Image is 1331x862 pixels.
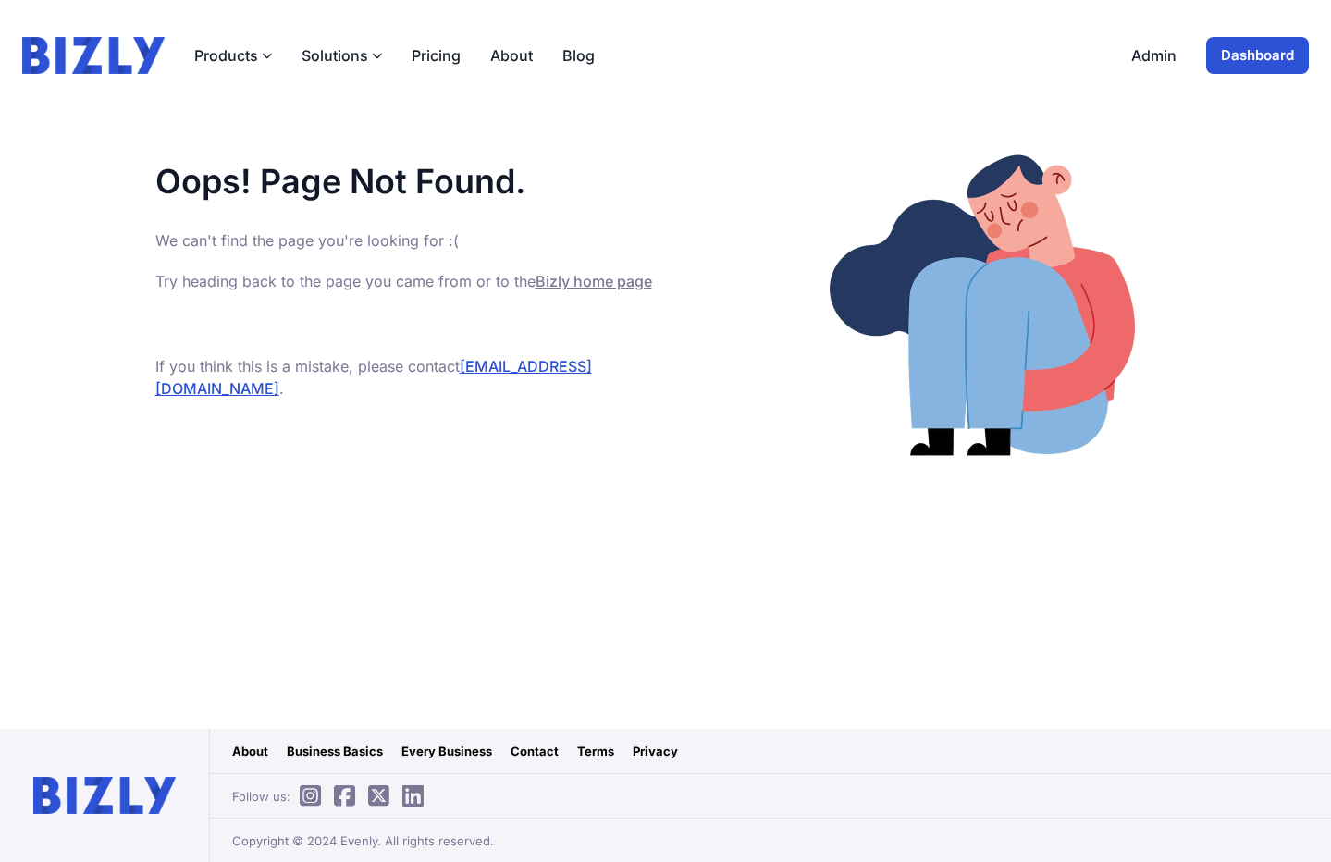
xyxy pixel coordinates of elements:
p: If you think this is a mistake, please contact . [155,355,666,400]
a: Terms [577,742,614,760]
a: [EMAIL_ADDRESS][DOMAIN_NAME] [155,357,592,398]
button: Products [194,44,272,67]
h1: Oops! Page Not Found. [155,163,666,200]
a: Dashboard [1206,37,1309,74]
a: Pricing [412,44,461,67]
a: Every Business [401,742,492,760]
a: Blog [562,44,595,67]
a: Contact [511,742,559,760]
a: Privacy [633,742,678,760]
a: About [490,44,533,67]
p: Try heading back to the page you came from or to the [155,270,666,292]
a: Bizly home page [536,272,652,290]
p: We can't find the page you're looking for :( [155,229,666,252]
a: Business Basics [287,742,383,760]
span: Follow us: [232,787,433,806]
span: Copyright © 2024 Evenly. All rights reserved. [232,831,494,850]
a: About [232,742,268,760]
a: Admin [1131,44,1177,67]
button: Solutions [302,44,382,67]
